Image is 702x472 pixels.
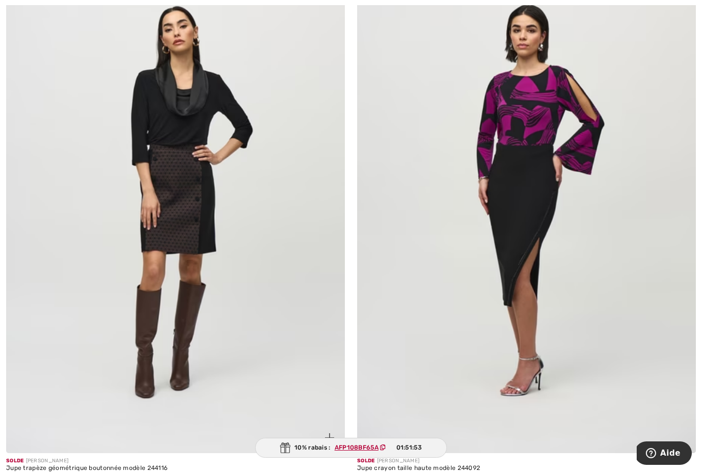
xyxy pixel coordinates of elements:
span: Solde [6,458,24,464]
div: Jupe trapèze géométrique boutonnée modèle 244116 [6,465,167,472]
span: 01:51:53 [396,443,422,452]
iframe: Ouvre un widget dans lequel vous pouvez trouver plus d’informations [637,441,692,467]
div: 10% rabais : [255,438,447,458]
img: Gift.svg [280,442,290,453]
span: Solde [357,458,375,464]
img: plus_v2.svg [325,433,334,442]
div: [PERSON_NAME] [6,457,167,465]
div: Jupe crayon taille haute modèle 244092 [357,465,480,472]
div: [PERSON_NAME] [357,457,480,465]
ins: AFP108BF65A [335,444,379,451]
